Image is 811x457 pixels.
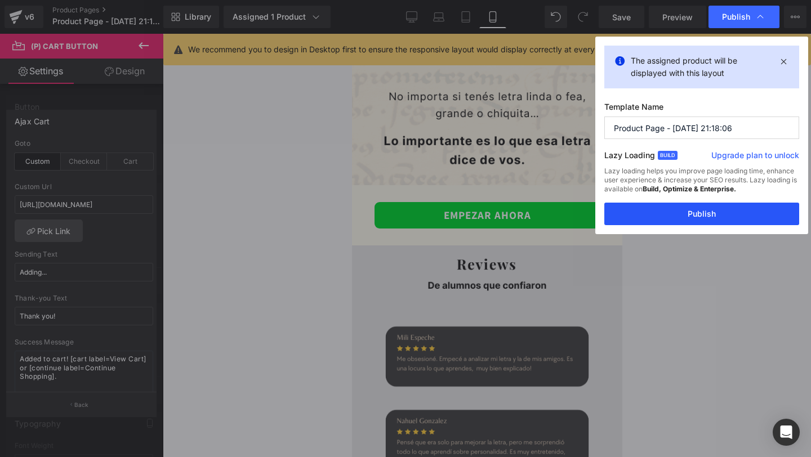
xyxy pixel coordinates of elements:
a: Upgrade plan to unlock [711,150,799,165]
label: Lazy Loading [604,148,655,167]
strong: Build, Optimize & Enterprise. [643,185,736,193]
button: Publish [604,203,799,225]
label: Template Name [604,102,799,117]
span: Build [658,151,678,160]
p: The assigned product will be displayed with this layout [631,55,773,79]
div: Open Intercom Messenger [773,419,800,446]
div: Lazy loading helps you improve page loading time, enhance user experience & increase your SEO res... [604,167,799,203]
span: Publish [722,12,750,22]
